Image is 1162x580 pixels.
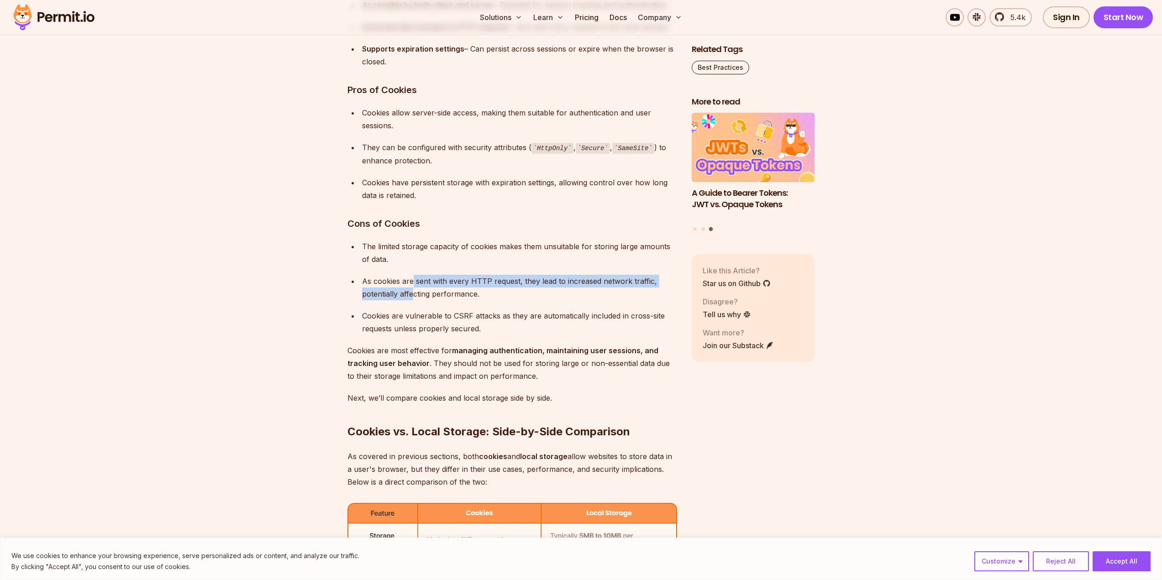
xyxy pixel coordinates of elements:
[692,113,815,183] img: A Guide to Bearer Tokens: JWT vs. Opaque Tokens
[703,278,771,289] a: Star us on Github
[692,188,815,210] h3: A Guide to Bearer Tokens: JWT vs. Opaque Tokens
[612,143,654,154] code: SameSite
[11,561,359,572] p: By clicking "Accept All", you consent to our use of cookies.
[1005,12,1025,23] span: 5.4k
[692,113,815,233] div: Posts
[974,551,1029,571] button: Customize
[693,227,697,231] button: Go to slide 1
[1033,551,1089,571] button: Reject All
[347,216,677,231] h3: Cons of Cookies
[692,44,815,55] h2: Related Tags
[362,275,677,300] div: As cookies are sent with every HTTP request, they lead to increased network traffic, potentially ...
[1043,6,1090,28] a: Sign In
[703,265,771,276] p: Like this Article?
[692,61,749,74] a: Best Practices
[347,392,677,404] p: Next, we’ll compare cookies and local storage side by side.
[606,8,631,26] a: Docs
[989,8,1032,26] a: 5.4k
[571,8,602,26] a: Pricing
[347,450,677,488] p: As covered in previous sections, both and allow websites to store data in a user's browser, but t...
[11,550,359,561] p: We use cookies to enhance your browsing experience, serve personalized ads or content, and analyz...
[576,143,610,154] code: Secure
[520,452,568,461] strong: local storage
[1093,551,1151,571] button: Accept All
[634,8,686,26] button: Company
[703,340,774,351] a: Join our Substack
[701,227,705,231] button: Go to slide 2
[362,141,677,167] div: They can be configured with security attributes ( , , ) to enhance protection.
[362,42,677,68] div: – Can persist across sessions or expire when the browser is closed.
[362,309,677,335] div: Cookies are vulnerable to CSRF attacks as they are automatically included in cross-site requests ...
[703,327,774,338] p: Want more?
[692,96,815,108] h2: More to read
[692,113,815,222] a: A Guide to Bearer Tokens: JWT vs. Opaque TokensA Guide to Bearer Tokens: JWT vs. Opaque Tokens
[703,309,751,320] a: Tell us why
[692,113,815,222] li: 3 of 3
[703,296,751,307] p: Disagree?
[347,83,677,97] h3: Pros of Cookies
[347,388,677,439] h2: Cookies vs. Local Storage: Side-by-Side Comparison
[476,8,526,26] button: Solutions
[9,2,99,33] img: Permit logo
[362,176,677,202] div: Cookies have persistent storage with expiration settings, allowing control over how long data is ...
[530,8,568,26] button: Learn
[1094,6,1153,28] a: Start Now
[531,143,573,154] code: HttpOnly
[362,44,464,53] strong: Supports expiration settings
[347,344,677,382] p: Cookies are most effective for . They should not be used for storing large or non-essential data ...
[362,106,677,132] div: Cookies allow server-side access, making them suitable for authentication and user sessions.
[362,240,677,266] div: The limited storage capacity of cookies makes them unsuitable for storing large amounts of data.
[347,346,658,368] strong: managing authentication, maintaining user sessions, and tracking user behavior
[479,452,507,461] strong: cookies
[709,227,713,231] button: Go to slide 3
